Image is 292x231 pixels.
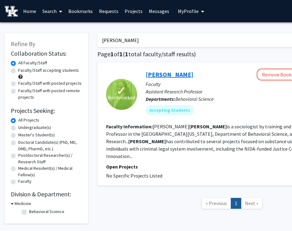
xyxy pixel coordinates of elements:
[18,80,82,87] label: Faculty/Staff with posted projects
[146,0,172,22] a: Messages
[18,132,55,138] label: Master's Student(s)
[146,96,175,102] b: Departments:
[108,94,135,101] span: Bookmarked
[11,190,82,198] h2: Division & Department:
[175,96,214,102] span: Behavioral Science
[119,50,123,58] span: 1
[18,139,82,152] label: Doctoral Candidate(s) (PhD, MD, DMD, PharmD, etc.)
[18,124,51,131] label: Undergraduate(s)
[18,67,79,74] label: Faculty/Staff accepting students
[106,123,152,130] b: Faculty Information:
[18,117,39,123] label: All Projects
[110,50,114,58] span: 1
[128,138,166,144] b: [PERSON_NAME]
[39,0,65,22] a: Search
[189,123,227,130] b: [PERSON_NAME]
[18,88,82,101] label: Faculty/Staff with posted remote projects
[18,60,47,66] label: All Faculty/Staff
[20,0,39,22] a: Home
[245,200,258,206] span: Next »
[125,50,128,58] span: 1
[146,105,194,115] mat-chip: Accepting Students
[106,173,162,179] span: No Specific Projects Listed
[178,8,199,14] span: My Profile
[18,152,82,165] label: Postdoctoral Researcher(s) / Research Staff
[29,208,64,215] label: Behavioral Science
[202,198,231,209] a: Previous Page
[5,6,18,17] img: University of Kentucky Logo
[96,0,122,22] a: Requests
[11,107,82,114] h2: Projects Seeking:
[146,71,193,78] a: [PERSON_NAME]
[18,165,82,178] label: Medical Resident(s) / Medical Fellow(s)
[122,0,146,22] a: Projects
[11,40,35,48] span: Refine By
[11,50,82,57] h2: Collaboration Status:
[15,200,31,207] h3: Medicine
[65,0,96,22] a: Bookmarks
[241,198,262,209] a: Next Page
[206,200,227,206] span: « Previous
[116,88,127,94] span: ✓
[231,198,241,209] a: 1
[18,178,32,185] label: Faculty
[5,203,26,226] iframe: Chat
